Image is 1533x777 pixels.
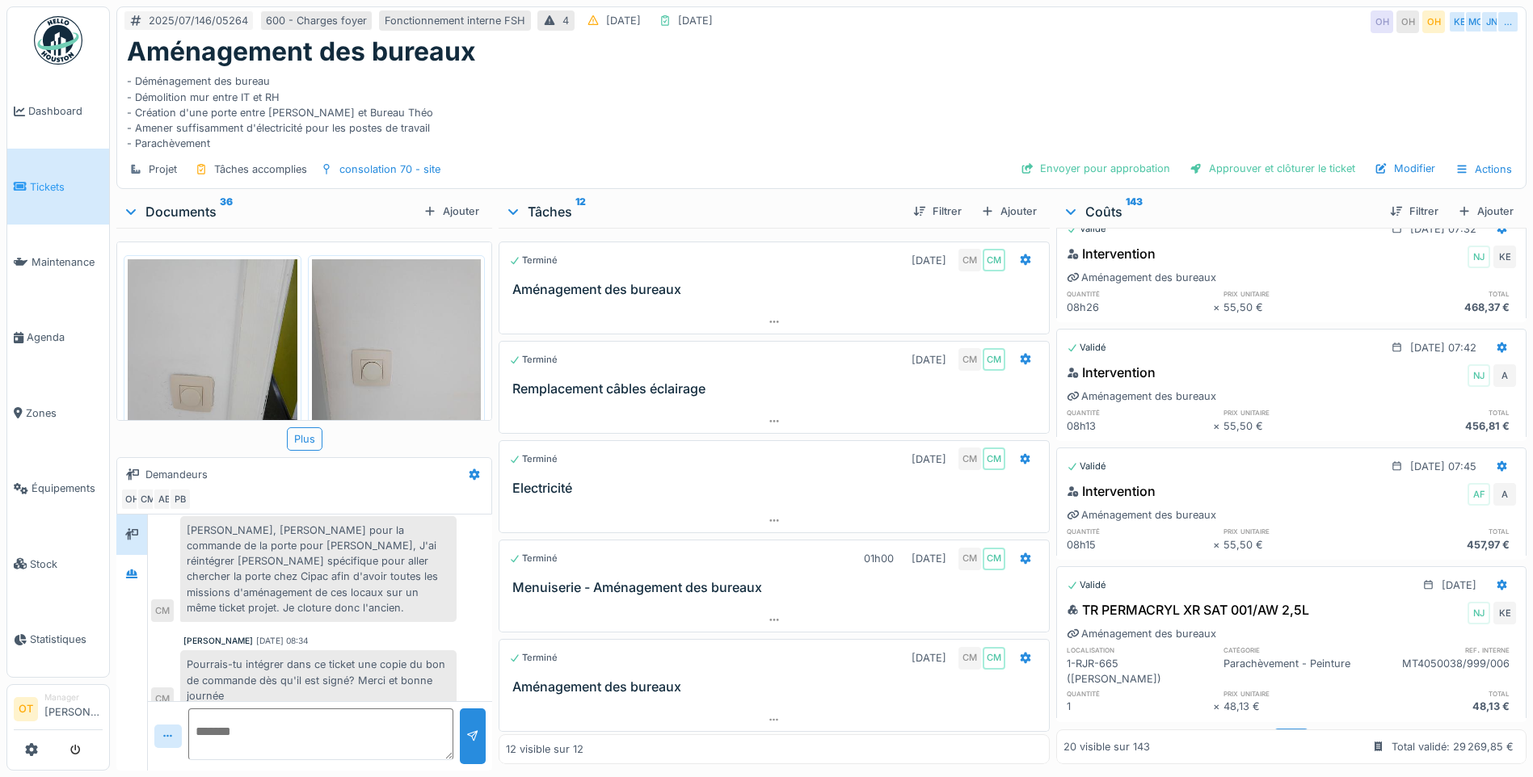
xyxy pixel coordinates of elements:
h6: prix unitaire [1223,288,1370,299]
div: × [1213,537,1223,552]
h6: quantité [1067,526,1213,536]
a: Agenda [7,300,109,375]
div: Aménagement des bureaux [1067,626,1216,641]
a: Maintenance [7,225,109,300]
div: 48,13 € [1223,699,1370,714]
div: Terminé [509,353,558,367]
div: 456,81 € [1370,418,1516,434]
div: Pourrais-tu intégrer dans ce ticket une copie du bon de commande dès qu'il est signé? Merci et bo... [180,650,457,710]
div: consolation 70 - site [339,162,440,177]
span: Maintenance [32,254,103,270]
div: 1-RJR-665 ([PERSON_NAME]) [1067,656,1213,687]
div: 1 [1067,699,1213,714]
div: CM [958,548,981,570]
h6: prix unitaire [1223,688,1370,699]
div: JN [1480,10,1503,33]
div: KE [1493,246,1516,268]
h6: quantité [1067,688,1213,699]
div: Plus [287,427,322,451]
div: 55,50 € [1223,537,1370,552]
div: [DATE] [912,352,946,367]
sup: 143 [1126,202,1143,221]
span: Statistiques [30,632,103,647]
div: [DATE] [1442,577,1476,593]
h3: Remplacement câbles éclairage [512,381,1042,397]
div: 55,50 € [1223,418,1370,434]
div: Tâches [505,202,900,221]
div: × [1213,699,1223,714]
span: Dashboard [28,103,103,119]
div: KE [1448,10,1471,33]
div: × [1213,418,1223,434]
div: Ajouter [1451,200,1520,222]
div: OH [1371,10,1393,33]
div: - Déménagement des bureau - Démolition mur entre IT et RH - Création d'une porte entre [PERSON_NA... [127,67,1516,151]
div: 457,97 € [1370,537,1516,552]
span: Tickets [30,179,103,195]
div: Terminé [509,254,558,267]
div: CM [958,447,981,470]
h6: prix unitaire [1223,407,1370,418]
div: Plus [1274,729,1309,752]
div: [DATE] 07:42 [1410,340,1476,355]
div: [DATE] [678,13,713,28]
div: CM [151,687,174,710]
img: Badge_color-CXgf-gQk.svg [34,16,82,65]
div: Aménagement des bureaux [1067,270,1216,285]
div: CM [983,548,1005,570]
div: CM [958,249,981,271]
div: 48,13 € [1370,699,1516,714]
h3: Aménagement des bureaux [512,679,1042,695]
a: Dashboard [7,73,109,149]
div: 468,37 € [1370,300,1516,315]
div: AF [1468,483,1490,506]
div: [DATE] [912,650,946,666]
div: NJ [1468,246,1490,268]
div: 12 visible sur 12 [506,741,583,757]
div: OH [1422,10,1445,33]
h6: prix unitaire [1223,526,1370,536]
span: Agenda [27,330,103,345]
h6: localisation [1067,645,1213,655]
div: NJ [1468,602,1490,624]
div: Coûts [1063,202,1377,221]
div: Aménagement des bureaux [1067,388,1216,404]
div: CM [983,348,1005,371]
div: OH [120,488,143,510]
div: Intervention [1067,244,1156,263]
div: [DATE] [912,551,946,566]
div: CM [983,647,1005,670]
div: [DATE] [606,13,641,28]
a: Stock [7,526,109,601]
div: Filtrer [1383,200,1445,222]
div: Validé [1067,578,1106,592]
div: Validé [1067,222,1106,236]
div: Validé [1067,341,1106,355]
div: MC [1464,10,1487,33]
div: 01h00 [864,551,894,566]
div: Filtrer [907,200,968,222]
div: CM [137,488,159,510]
div: Documents [123,202,417,221]
div: MT4050038/999/006 [1370,656,1516,687]
div: CM [983,249,1005,271]
div: Projet [149,162,177,177]
div: Intervention [1067,481,1156,501]
h6: catégorie [1223,645,1370,655]
div: Demandeurs [145,467,208,482]
div: Terminé [509,452,558,466]
div: 4 [562,13,569,28]
span: Zones [26,405,103,421]
div: Total validé: 29 269,85 € [1392,739,1514,754]
div: 08h26 [1067,300,1213,315]
div: Approuver et clôturer le ticket [1183,157,1362,179]
h6: total [1370,288,1516,299]
h6: ref. interne [1370,645,1516,655]
a: Tickets [7,149,109,224]
h3: Aménagement des bureaux [512,282,1042,297]
a: Statistiques [7,602,109,677]
a: OT Manager[PERSON_NAME] [14,691,103,730]
div: Validé [1067,460,1106,473]
div: CM [958,348,981,371]
div: KE [1493,602,1516,624]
